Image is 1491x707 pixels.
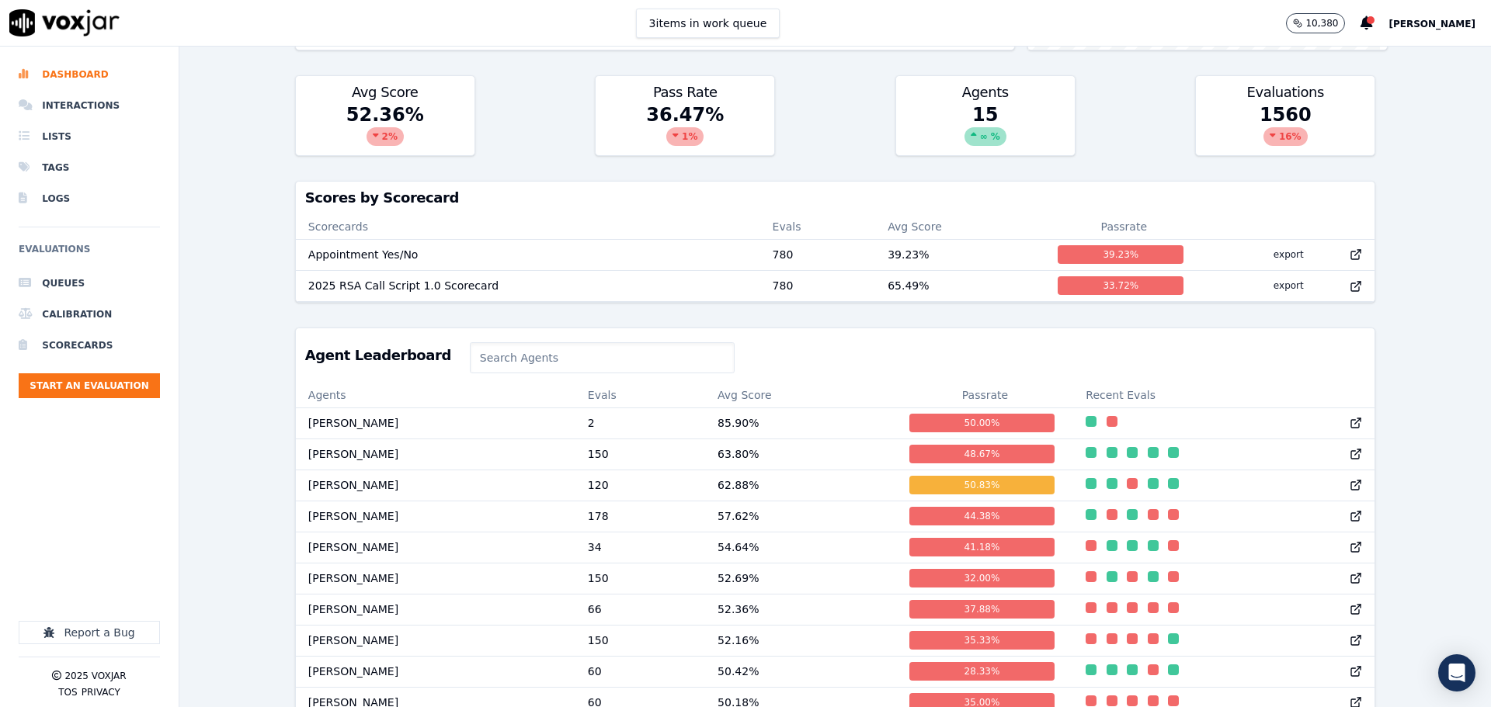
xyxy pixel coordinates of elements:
button: export [1261,273,1316,298]
td: 150 [575,625,705,656]
h3: Avg Score [305,85,465,99]
p: 10,380 [1305,17,1338,29]
td: 2 [575,407,705,438]
div: 33.72 % [1058,276,1183,295]
span: [PERSON_NAME] [1388,19,1475,29]
div: 36.47 % [596,102,774,155]
td: 62.88 % [705,470,897,501]
button: [PERSON_NAME] [1388,14,1491,33]
a: Scorecards [19,330,160,361]
div: ∞ % [964,127,1006,146]
h3: Scores by Scorecard [305,191,1365,205]
th: Avg Score [875,214,1045,239]
input: Search Agents [470,342,735,373]
td: [PERSON_NAME] [296,625,575,656]
button: export [1261,242,1316,267]
th: Agents [296,383,575,407]
td: 65.49 % [875,270,1045,301]
div: 39.23 % [1058,245,1183,264]
td: 60 [575,656,705,687]
td: [PERSON_NAME] [296,501,575,532]
td: [PERSON_NAME] [296,594,575,625]
th: Passrate [897,383,1074,407]
div: 35.33 % [909,631,1055,650]
td: 52.16 % [705,625,897,656]
td: 178 [575,501,705,532]
td: 150 [575,438,705,470]
td: 50.42 % [705,656,897,687]
div: 2 % [367,127,404,146]
button: Report a Bug [19,621,160,644]
td: 120 [575,470,705,501]
th: Scorecards [296,214,760,239]
td: 52.69 % [705,563,897,594]
div: 1560 [1196,102,1375,155]
th: Evals [760,214,876,239]
div: 41.18 % [909,538,1055,556]
td: 780 [760,270,876,301]
td: [PERSON_NAME] [296,438,575,470]
div: 52.36 % [296,102,474,155]
div: 15 [896,102,1075,155]
h3: Evaluations [1205,85,1365,99]
td: 39.23 % [875,239,1045,270]
a: Dashboard [19,59,160,90]
a: Calibration [19,299,160,330]
td: 34 [575,532,705,563]
a: Interactions [19,90,160,121]
a: Logs [19,183,160,214]
h6: Evaluations [19,240,160,268]
div: 50.00 % [909,414,1055,432]
a: Queues [19,268,160,299]
td: 57.62 % [705,501,897,532]
td: [PERSON_NAME] [296,407,575,438]
div: 44.38 % [909,507,1055,525]
th: Passrate [1045,214,1202,239]
p: 2025 Voxjar [64,670,126,682]
td: [PERSON_NAME] [296,470,575,501]
div: 50.83 % [909,476,1055,494]
td: 2025 RSA Call Script 1.0 Scorecard [296,270,760,301]
td: 66 [575,594,705,625]
a: Tags [19,152,160,183]
td: 150 [575,563,705,594]
td: [PERSON_NAME] [296,563,575,594]
td: [PERSON_NAME] [296,656,575,687]
td: 52.36 % [705,594,897,625]
h3: Agent Leaderboard [305,348,451,362]
h3: Agents [905,85,1065,99]
th: Recent Evals [1073,383,1375,407]
div: 32.00 % [909,569,1055,587]
div: 1 % [666,127,704,146]
h3: Pass Rate [605,85,765,99]
td: Appointment Yes/No [296,239,760,270]
td: 85.90 % [705,407,897,438]
td: 63.80 % [705,438,897,470]
button: TOS [58,686,77,698]
th: Evals [575,383,705,407]
th: Avg Score [705,383,897,407]
div: 48.67 % [909,445,1055,463]
button: 3items in work queue [636,9,780,38]
div: 37.88 % [909,600,1055,619]
img: voxjar logo [9,9,120,36]
td: 780 [760,239,876,270]
div: 28.33 % [909,662,1055,681]
td: [PERSON_NAME] [296,532,575,563]
a: Lists [19,121,160,152]
button: 10,380 [1286,13,1361,33]
td: 54.64 % [705,532,897,563]
div: Open Intercom Messenger [1438,654,1475,691]
button: Privacy [82,686,120,698]
button: 10,380 [1286,13,1345,33]
div: 16 % [1263,127,1308,146]
button: Start an Evaluation [19,373,160,398]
